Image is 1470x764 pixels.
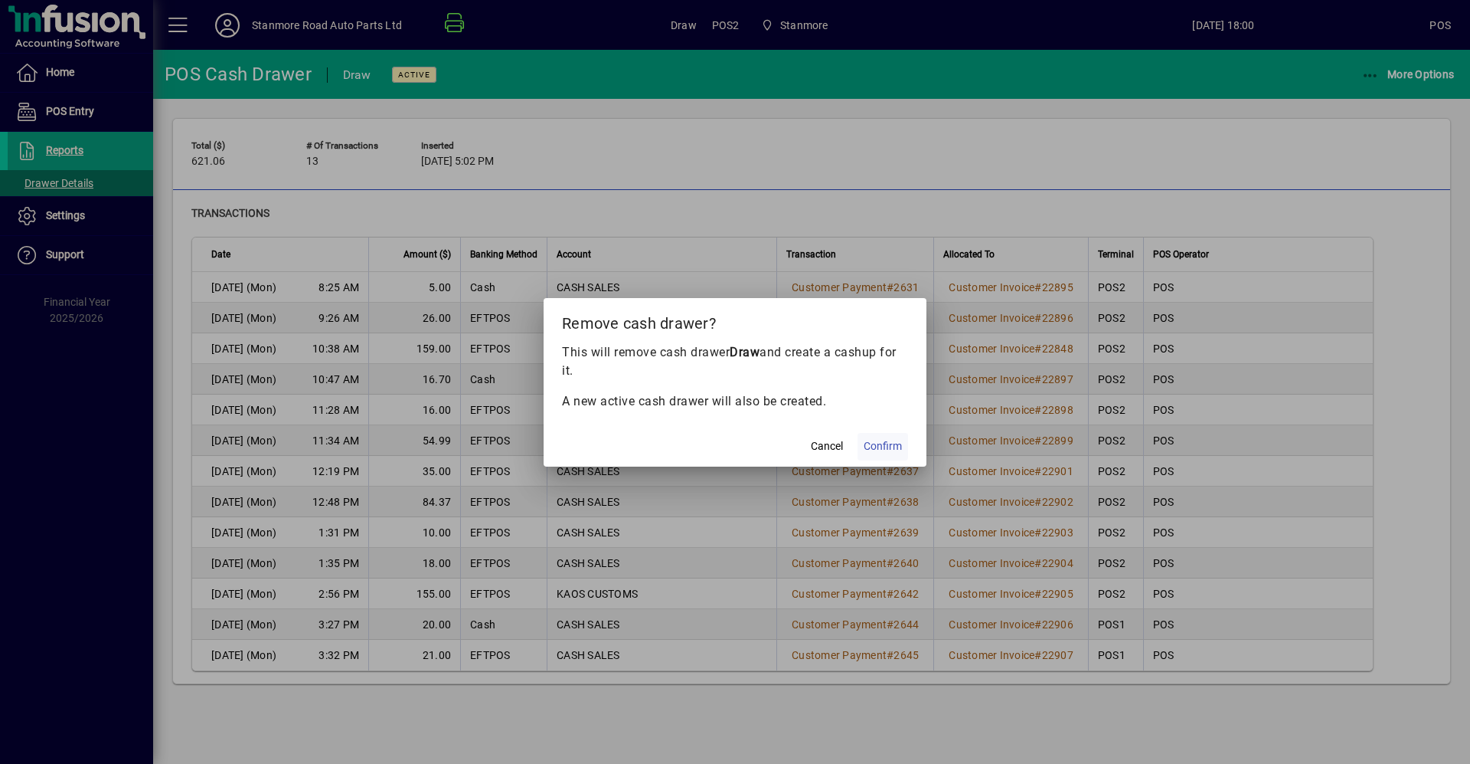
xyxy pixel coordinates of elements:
[811,438,843,454] span: Cancel
[544,298,926,343] h2: Remove cash drawer?
[857,433,908,461] button: Confirm
[864,438,902,454] span: Confirm
[802,433,851,461] button: Cancel
[730,345,759,359] b: Draw
[562,392,908,411] p: A new active cash drawer will also be created.
[562,343,908,380] p: This will remove cash drawer and create a cashup for it.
